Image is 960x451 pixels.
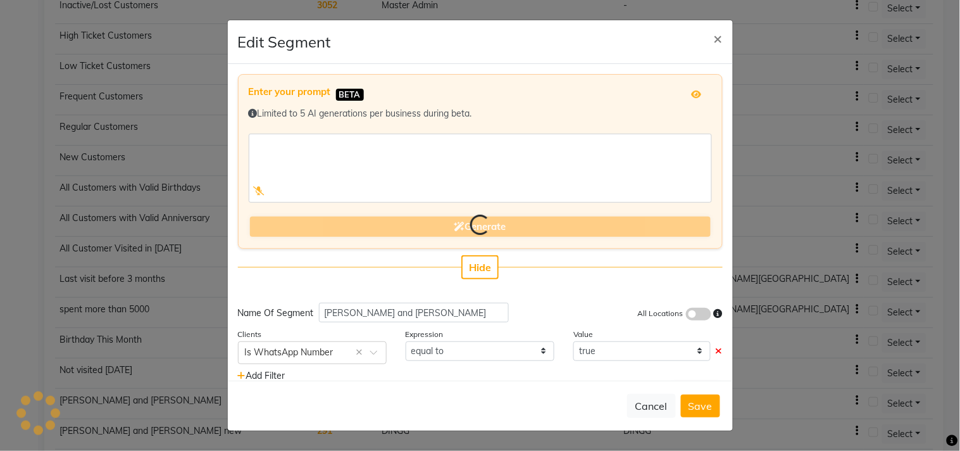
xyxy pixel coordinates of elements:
[238,370,285,381] span: Add Filter
[469,261,491,274] span: Hide
[336,89,364,101] span: BETA
[238,30,331,53] h4: Edit Segment
[681,395,720,417] button: Save
[627,394,676,418] button: Cancel
[704,20,733,56] button: Close
[461,255,499,279] button: Hide
[356,346,366,359] span: Clear all
[638,308,683,319] label: All Locations
[238,329,262,340] label: Clients
[714,29,723,48] span: ×
[249,85,331,99] label: Enter your prompt
[238,307,314,320] div: Name Of Segment
[249,107,712,120] div: Limited to 5 AI generations per business during beta.
[406,329,444,340] label: Expression
[573,329,593,340] label: Value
